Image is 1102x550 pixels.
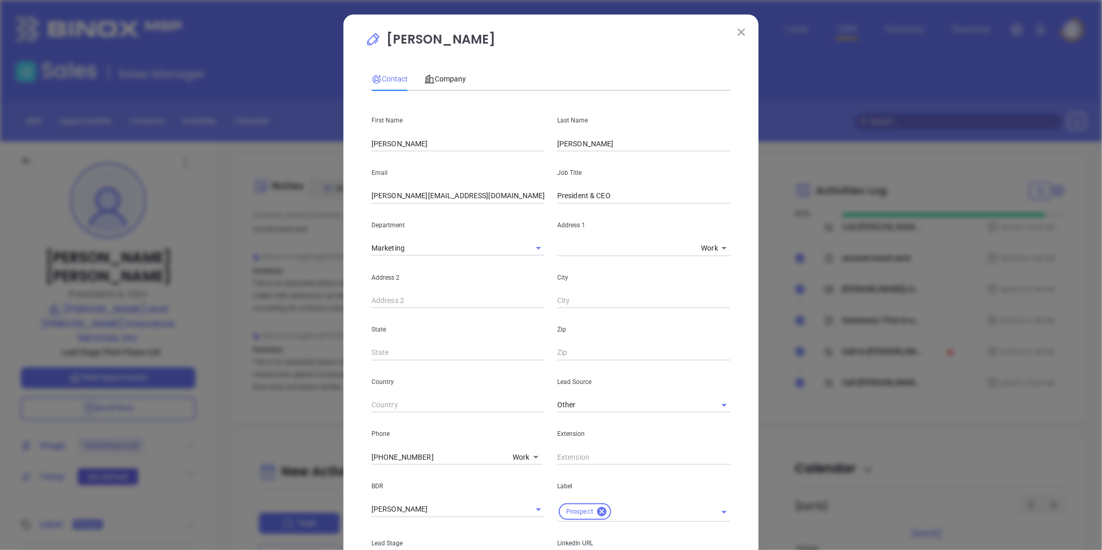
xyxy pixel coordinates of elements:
p: Lead Source [557,376,731,388]
button: Open [531,502,546,517]
p: BDR [371,480,545,492]
div: Work [513,450,542,465]
img: close modal [738,29,745,36]
p: Phone [371,428,545,439]
p: Lead Stage [371,538,545,549]
input: Address 2 [371,293,545,309]
p: State [371,324,545,335]
p: Extension [557,428,731,439]
input: Last Name [557,136,731,152]
p: Email [371,167,545,178]
input: Zip [557,345,731,361]
input: Extension [557,449,731,465]
button: Open [717,398,732,412]
button: Open [717,505,732,519]
span: Prospect [560,507,599,516]
p: LinkedIn URL [557,538,731,549]
p: Department [371,219,545,231]
p: Country [371,376,545,388]
div: Work [701,241,731,256]
input: Job Title [557,188,731,204]
input: Phone [371,449,508,465]
p: [PERSON_NAME] [365,30,737,54]
p: First Name [371,115,545,126]
input: Email [371,188,545,204]
button: Open [531,241,546,255]
input: First Name [371,136,545,152]
span: Contact [371,75,408,83]
input: State [371,345,545,361]
input: Country [371,397,545,413]
input: City [557,293,731,309]
p: Last Name [557,115,731,126]
p: Address 2 [371,272,545,283]
span: Company [424,75,466,83]
p: Address 1 [557,219,731,231]
p: Zip [557,324,731,335]
p: City [557,272,731,283]
div: Prospect [559,503,611,520]
p: Job Title [557,167,731,178]
p: Label [557,480,731,492]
